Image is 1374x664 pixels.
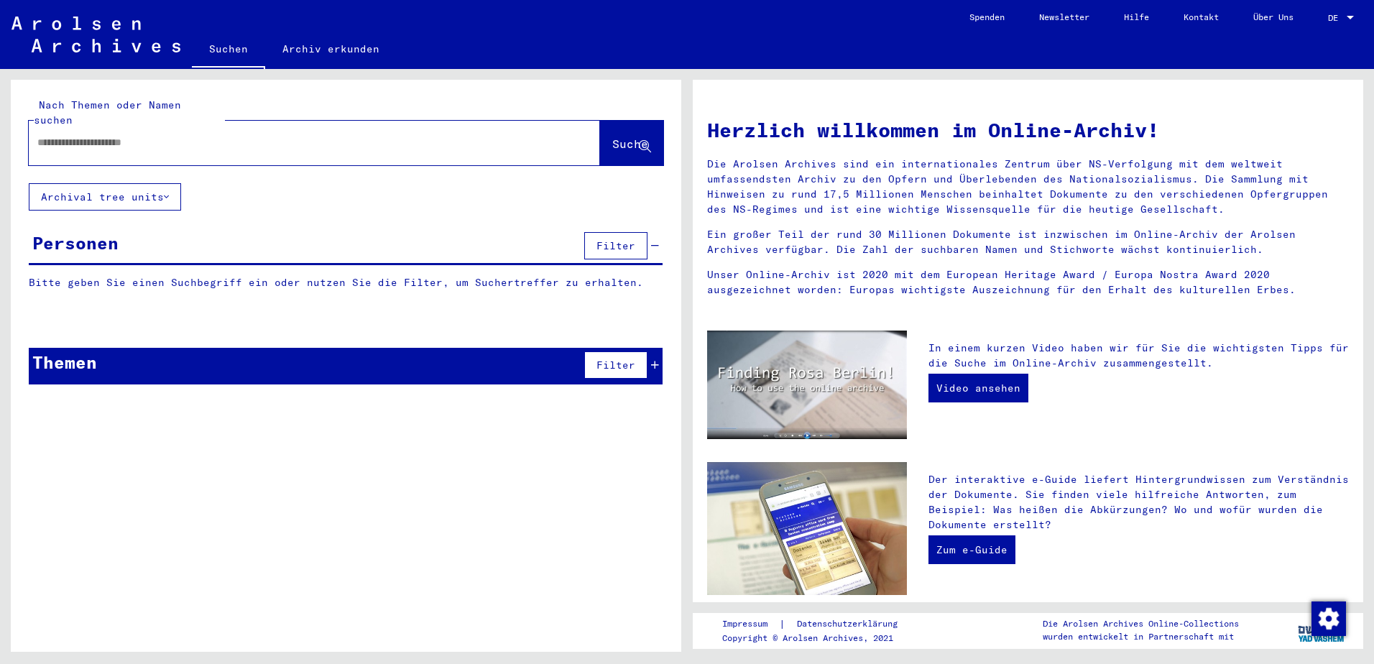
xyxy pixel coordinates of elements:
[707,331,907,439] img: video.jpg
[928,374,1028,402] a: Video ansehen
[584,232,647,259] button: Filter
[722,617,779,632] a: Impressum
[596,359,635,372] span: Filter
[928,341,1349,371] p: In einem kurzen Video haben wir für Sie die wichtigsten Tipps für die Suche im Online-Archiv zusa...
[1311,601,1345,635] div: Zustimmung ändern
[707,267,1349,298] p: Unser Online-Archiv ist 2020 mit dem European Heritage Award / Europa Nostra Award 2020 ausgezeic...
[1043,617,1239,630] p: Die Arolsen Archives Online-Collections
[32,349,97,375] div: Themen
[722,617,915,632] div: |
[707,115,1349,145] h1: Herzlich willkommen im Online-Archiv!
[600,121,663,165] button: Suche
[29,275,663,290] p: Bitte geben Sie einen Suchbegriff ein oder nutzen Sie die Filter, um Suchertreffer zu erhalten.
[707,462,907,595] img: eguide.jpg
[612,137,648,151] span: Suche
[1043,630,1239,643] p: wurden entwickelt in Partnerschaft mit
[1295,612,1349,648] img: yv_logo.png
[722,632,915,645] p: Copyright © Arolsen Archives, 2021
[584,351,647,379] button: Filter
[11,17,180,52] img: Arolsen_neg.svg
[596,239,635,252] span: Filter
[785,617,915,632] a: Datenschutzerklärung
[707,227,1349,257] p: Ein großer Teil der rund 30 Millionen Dokumente ist inzwischen im Online-Archiv der Arolsen Archi...
[928,472,1349,532] p: Der interaktive e-Guide liefert Hintergrundwissen zum Verständnis der Dokumente. Sie finden viele...
[34,98,181,126] mat-label: Nach Themen oder Namen suchen
[265,32,397,66] a: Archiv erkunden
[707,157,1349,217] p: Die Arolsen Archives sind ein internationales Zentrum über NS-Verfolgung mit dem weltweit umfasse...
[928,535,1015,564] a: Zum e-Guide
[29,183,181,211] button: Archival tree units
[1328,13,1344,23] span: DE
[1311,601,1346,636] img: Zustimmung ändern
[192,32,265,69] a: Suchen
[32,230,119,256] div: Personen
